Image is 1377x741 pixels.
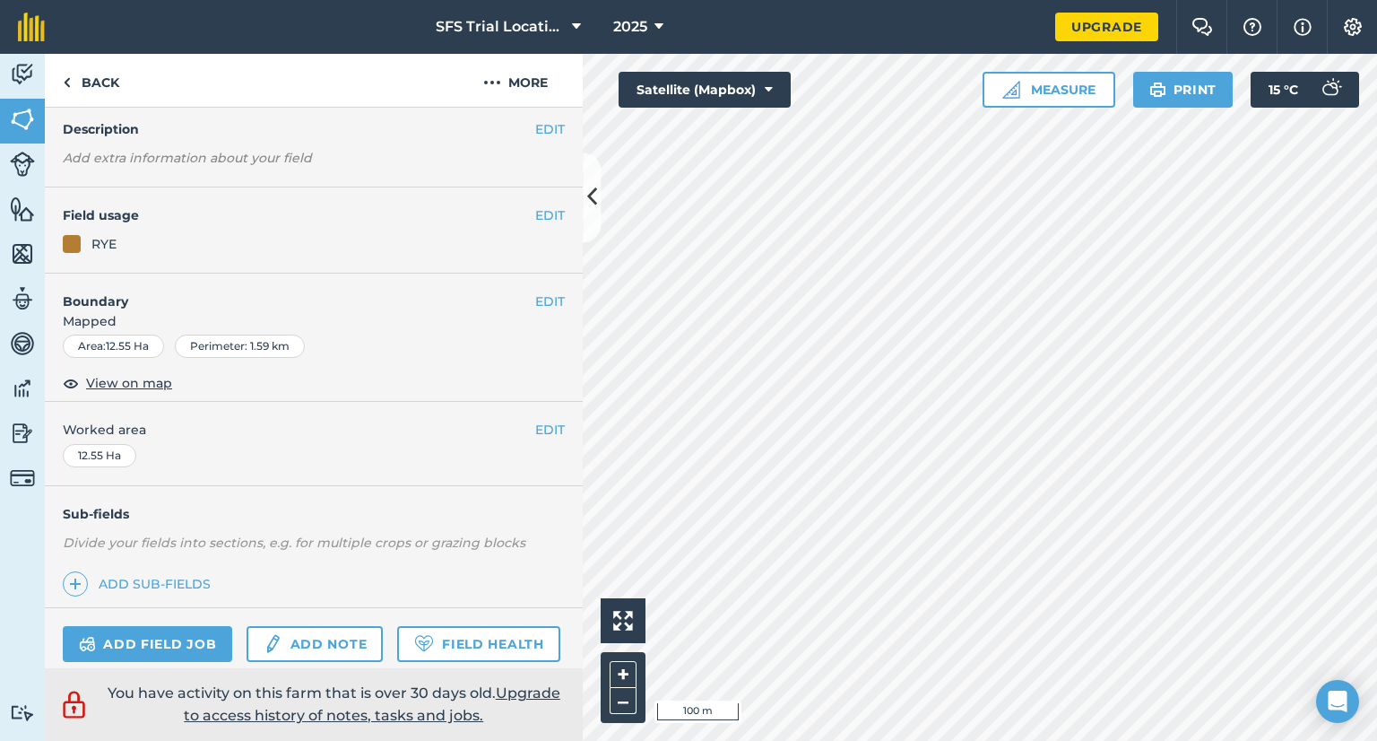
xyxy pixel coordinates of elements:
img: svg+xml;base64,PD94bWwgdmVyc2lvbj0iMS4wIiBlbmNvZGluZz0idXRmLTgiPz4KPCEtLSBHZW5lcmF0b3I6IEFkb2JlIE... [79,633,96,655]
a: Upgrade [1055,13,1158,41]
img: svg+xml;base64,PHN2ZyB4bWxucz0iaHR0cDovL3d3dy53My5vcmcvMjAwMC9zdmciIHdpZHRoPSI5IiBoZWlnaHQ9IjI0Ii... [63,72,71,93]
img: svg+xml;base64,PHN2ZyB4bWxucz0iaHR0cDovL3d3dy53My5vcmcvMjAwMC9zdmciIHdpZHRoPSIxOSIgaGVpZ2h0PSIyNC... [1149,79,1166,100]
a: Add note [247,626,383,662]
span: View on map [86,373,172,393]
div: Area : 12.55 Ha [63,335,164,358]
h4: Description [63,119,565,139]
img: Two speech bubbles overlapping with the left bubble in the forefront [1191,18,1213,36]
a: Add field job [63,626,232,662]
a: Field Health [397,626,559,662]
div: Perimeter : 1.59 km [175,335,305,358]
button: View on map [63,372,172,394]
img: svg+xml;base64,PD94bWwgdmVyc2lvbj0iMS4wIiBlbmNvZGluZz0idXRmLTgiPz4KPCEtLSBHZW5lcmF0b3I6IEFkb2JlIE... [10,61,35,88]
img: A question mark icon [1242,18,1263,36]
button: EDIT [535,119,565,139]
img: svg+xml;base64,PD94bWwgdmVyc2lvbj0iMS4wIiBlbmNvZGluZz0idXRmLTgiPz4KPCEtLSBHZW5lcmF0b3I6IEFkb2JlIE... [58,688,90,721]
img: svg+xml;base64,PD94bWwgdmVyc2lvbj0iMS4wIiBlbmNvZGluZz0idXRmLTgiPz4KPCEtLSBHZW5lcmF0b3I6IEFkb2JlIE... [10,285,35,312]
a: Back [45,54,137,107]
img: svg+xml;base64,PD94bWwgdmVyc2lvbj0iMS4wIiBlbmNvZGluZz0idXRmLTgiPz4KPCEtLSBHZW5lcmF0b3I6IEFkb2JlIE... [1312,72,1348,108]
img: svg+xml;base64,PD94bWwgdmVyc2lvbj0iMS4wIiBlbmNvZGluZz0idXRmLTgiPz4KPCEtLSBHZW5lcmF0b3I6IEFkb2JlIE... [10,704,35,721]
img: Ruler icon [1002,81,1020,99]
em: Add extra information about your field [63,150,312,166]
button: EDIT [535,205,565,225]
button: – [610,688,637,714]
img: svg+xml;base64,PHN2ZyB4bWxucz0iaHR0cDovL3d3dy53My5vcmcvMjAwMC9zdmciIHdpZHRoPSIxOCIgaGVpZ2h0PSIyNC... [63,372,79,394]
img: svg+xml;base64,PD94bWwgdmVyc2lvbj0iMS4wIiBlbmNvZGluZz0idXRmLTgiPz4KPCEtLSBHZW5lcmF0b3I6IEFkb2JlIE... [10,330,35,357]
img: svg+xml;base64,PHN2ZyB4bWxucz0iaHR0cDovL3d3dy53My5vcmcvMjAwMC9zdmciIHdpZHRoPSIyMCIgaGVpZ2h0PSIyNC... [483,72,501,93]
img: svg+xml;base64,PHN2ZyB4bWxucz0iaHR0cDovL3d3dy53My5vcmcvMjAwMC9zdmciIHdpZHRoPSIxNyIgaGVpZ2h0PSIxNy... [1294,16,1312,38]
img: svg+xml;base64,PD94bWwgdmVyc2lvbj0iMS4wIiBlbmNvZGluZz0idXRmLTgiPz4KPCEtLSBHZW5lcmF0b3I6IEFkb2JlIE... [10,375,35,402]
img: Four arrows, one pointing top left, one top right, one bottom right and the last bottom left [613,611,633,631]
img: svg+xml;base64,PHN2ZyB4bWxucz0iaHR0cDovL3d3dy53My5vcmcvMjAwMC9zdmciIHdpZHRoPSI1NiIgaGVpZ2h0PSI2MC... [10,196,35,222]
span: SFS Trial Locations [436,16,565,38]
img: svg+xml;base64,PD94bWwgdmVyc2lvbj0iMS4wIiBlbmNvZGluZz0idXRmLTgiPz4KPCEtLSBHZW5lcmF0b3I6IEFkb2JlIE... [10,152,35,177]
h4: Sub-fields [45,504,583,524]
img: svg+xml;base64,PHN2ZyB4bWxucz0iaHR0cDovL3d3dy53My5vcmcvMjAwMC9zdmciIHdpZHRoPSI1NiIgaGVpZ2h0PSI2MC... [10,240,35,267]
div: 12.55 Ha [63,444,136,467]
div: Open Intercom Messenger [1316,680,1359,723]
button: More [448,54,583,107]
h4: Boundary [45,274,535,311]
img: svg+xml;base64,PD94bWwgdmVyc2lvbj0iMS4wIiBlbmNvZGluZz0idXRmLTgiPz4KPCEtLSBHZW5lcmF0b3I6IEFkb2JlIE... [263,633,282,655]
h4: Field usage [63,205,535,225]
img: svg+xml;base64,PD94bWwgdmVyc2lvbj0iMS4wIiBlbmNvZGluZz0idXRmLTgiPz4KPCEtLSBHZW5lcmF0b3I6IEFkb2JlIE... [10,420,35,447]
a: Add sub-fields [63,571,218,597]
span: 15 ° C [1269,72,1298,108]
img: fieldmargin Logo [18,13,45,41]
span: 2025 [613,16,647,38]
button: Print [1133,72,1234,108]
button: Satellite (Mapbox) [619,72,791,108]
img: svg+xml;base64,PHN2ZyB4bWxucz0iaHR0cDovL3d3dy53My5vcmcvMjAwMC9zdmciIHdpZHRoPSIxNCIgaGVpZ2h0PSIyNC... [69,573,82,595]
button: + [610,661,637,688]
button: EDIT [535,420,565,440]
img: A cog icon [1342,18,1364,36]
span: Worked area [63,420,565,440]
button: EDIT [535,292,565,311]
img: svg+xml;base64,PD94bWwgdmVyc2lvbj0iMS4wIiBlbmNvZGluZz0idXRmLTgiPz4KPCEtLSBHZW5lcmF0b3I6IEFkb2JlIE... [10,466,35,491]
span: Mapped [45,311,583,331]
p: You have activity on this farm that is over 30 days old. [99,682,569,728]
img: svg+xml;base64,PHN2ZyB4bWxucz0iaHR0cDovL3d3dy53My5vcmcvMjAwMC9zdmciIHdpZHRoPSI1NiIgaGVpZ2h0PSI2MC... [10,106,35,133]
button: Measure [983,72,1115,108]
em: Divide your fields into sections, e.g. for multiple crops or grazing blocks [63,535,525,551]
div: RYE [91,234,117,254]
button: 15 °C [1251,72,1359,108]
